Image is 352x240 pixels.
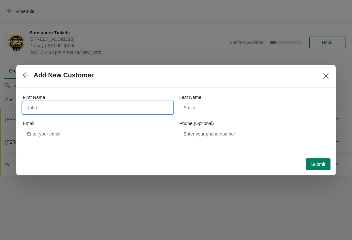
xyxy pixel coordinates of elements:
input: Smith [179,102,329,114]
input: Enter your email [23,128,173,140]
label: Last Name [179,94,201,101]
label: Email [23,120,34,127]
input: John [23,102,173,114]
button: Close [320,70,332,82]
h2: Add New Customer [34,72,94,79]
label: First Name [23,94,45,101]
span: Submit [311,162,325,167]
button: Submit [306,158,330,170]
label: Phone (Optional) [179,120,214,127]
input: Enter your phone number [179,128,329,140]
